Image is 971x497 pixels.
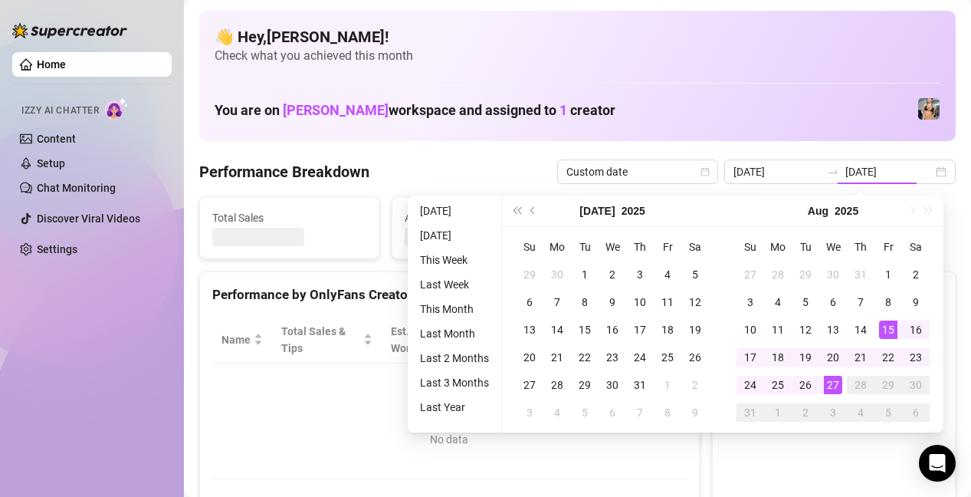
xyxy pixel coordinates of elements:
div: Sales by OnlyFans Creator [725,285,943,305]
span: Check what you achieved this month [215,48,940,64]
span: to [827,166,839,178]
span: Sales / Hour [503,323,558,357]
img: logo-BBDzfeDw.svg [12,23,127,38]
a: Content [37,133,76,145]
a: Home [37,58,66,71]
span: 1 [559,102,567,118]
a: Setup [37,157,65,170]
div: Est. Hours Worked [391,323,472,357]
span: Name [221,331,251,348]
span: Chat Conversion [589,323,665,357]
span: Izzy AI Chatter [21,104,99,118]
span: calendar [700,167,710,176]
th: Name [212,317,272,364]
span: swap-right [827,166,839,178]
div: No data [228,431,671,448]
img: Veronica [918,98,940,120]
h4: 👋 Hey, [PERSON_NAME] ! [215,26,940,48]
h1: You are on workspace and assigned to creator [215,102,615,119]
a: Chat Monitoring [37,182,116,194]
img: AI Chatter [105,97,129,120]
input: Start date [733,163,821,180]
th: Chat Conversion [579,317,687,364]
span: [PERSON_NAME] [283,102,389,118]
span: Active Chats [405,209,559,226]
a: Discover Viral Videos [37,212,140,225]
span: Total Sales [212,209,366,226]
span: Custom date [566,160,709,183]
th: Sales / Hour [494,317,579,364]
div: Performance by OnlyFans Creator [212,285,687,305]
th: Total Sales & Tips [272,317,382,364]
div: Open Intercom Messenger [919,445,956,482]
span: Messages Sent [597,209,751,226]
input: End date [845,163,933,180]
span: Total Sales & Tips [281,323,360,357]
h4: Performance Breakdown [199,161,369,183]
a: Settings [37,243,77,255]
